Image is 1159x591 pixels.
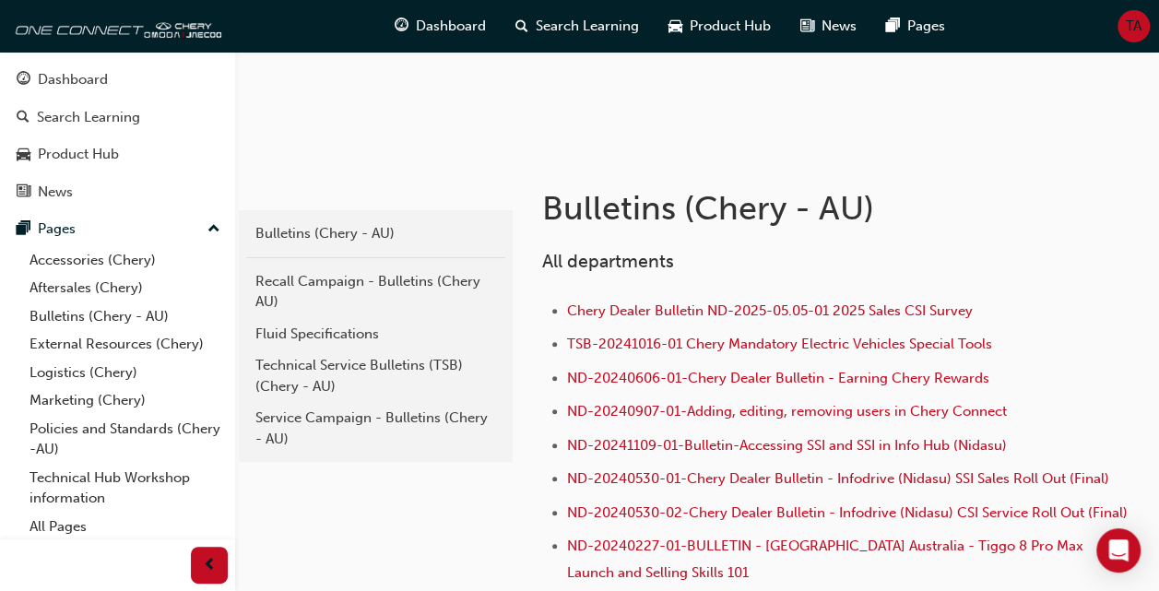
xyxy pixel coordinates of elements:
a: TSB-20241016-01 Chery Mandatory Electric Vehicles Special Tools [567,336,992,352]
span: guage-icon [17,72,30,89]
span: Product Hub [690,16,771,37]
div: Technical Service Bulletins (TSB) (Chery - AU) [255,355,496,396]
a: ND-20240606-01-Chery Dealer Bulletin - Earning Chery Rewards [567,370,989,386]
button: Pages [7,212,228,246]
img: oneconnect [9,7,221,44]
a: Accessories (Chery) [22,246,228,275]
a: Technical Hub Workshop information [22,464,228,513]
div: Fluid Specifications [255,324,496,345]
a: Technical Service Bulletins (TSB) (Chery - AU) [246,349,505,402]
div: Open Intercom Messenger [1096,528,1141,573]
a: news-iconNews [786,7,871,45]
a: All Pages [22,513,228,541]
div: Dashboard [38,69,108,90]
span: search-icon [17,110,30,126]
a: Aftersales (Chery) [22,274,228,302]
a: External Resources (Chery) [22,330,228,359]
span: News [822,16,857,37]
a: ND-20240227-01-BULLETIN - [GEOGRAPHIC_DATA] Australia - Tiggo 8 Pro Max Launch and Selling Skills... [567,538,1087,581]
span: Dashboard [416,16,486,37]
a: Bulletins (Chery - AU) [22,302,228,331]
div: Pages [38,219,76,240]
a: ND-20240530-02-Chery Dealer Bulletin - Infodrive (Nidasu) CSI Service Roll Out (Final) [567,504,1128,521]
a: Chery Dealer Bulletin ND-2025-05.05-01 2025 Sales CSI Survey [567,302,973,319]
h1: Bulletins (Chery - AU) [542,188,1019,229]
div: Search Learning [37,107,140,128]
a: ND-20241109-01-Bulletin-Accessing SSI and SSI in Info Hub (Nidasu) [567,437,1007,454]
a: Policies and Standards (Chery -AU) [22,415,228,464]
span: Search Learning [536,16,639,37]
div: Bulletins (Chery - AU) [255,223,496,244]
a: News [7,175,228,209]
a: guage-iconDashboard [380,7,501,45]
span: news-icon [17,184,30,201]
span: TA [1126,16,1141,37]
a: ND-20240530-01-Chery Dealer Bulletin - Infodrive (Nidasu) SSI Sales Roll Out (Final) [567,470,1109,487]
div: Service Campaign - Bulletins (Chery - AU) [255,408,496,449]
a: Marketing (Chery) [22,386,228,415]
a: search-iconSearch Learning [501,7,654,45]
a: Fluid Specifications [246,318,505,350]
span: Pages [907,16,945,37]
a: Recall Campaign - Bulletins (Chery AU) [246,266,505,318]
button: TA [1118,10,1150,42]
a: Bulletins (Chery - AU) [246,218,505,250]
span: car-icon [668,15,682,38]
div: Recall Campaign - Bulletins (Chery AU) [255,271,496,313]
a: Search Learning [7,100,228,135]
a: car-iconProduct Hub [654,7,786,45]
a: Service Campaign - Bulletins (Chery - AU) [246,402,505,455]
span: search-icon [515,15,528,38]
a: Dashboard [7,63,228,97]
a: Logistics (Chery) [22,359,228,387]
div: News [38,182,73,203]
span: All departments [542,251,674,272]
span: guage-icon [395,15,408,38]
span: up-icon [207,218,220,242]
span: car-icon [17,147,30,163]
span: news-icon [800,15,814,38]
span: prev-icon [203,554,217,577]
div: Product Hub [38,144,119,165]
a: pages-iconPages [871,7,960,45]
a: Product Hub [7,137,228,171]
span: pages-icon [886,15,900,38]
a: ND-20240907-01-Adding, editing, removing users in Chery Connect [567,403,1007,420]
button: DashboardSearch LearningProduct HubNews [7,59,228,212]
span: pages-icon [17,221,30,238]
